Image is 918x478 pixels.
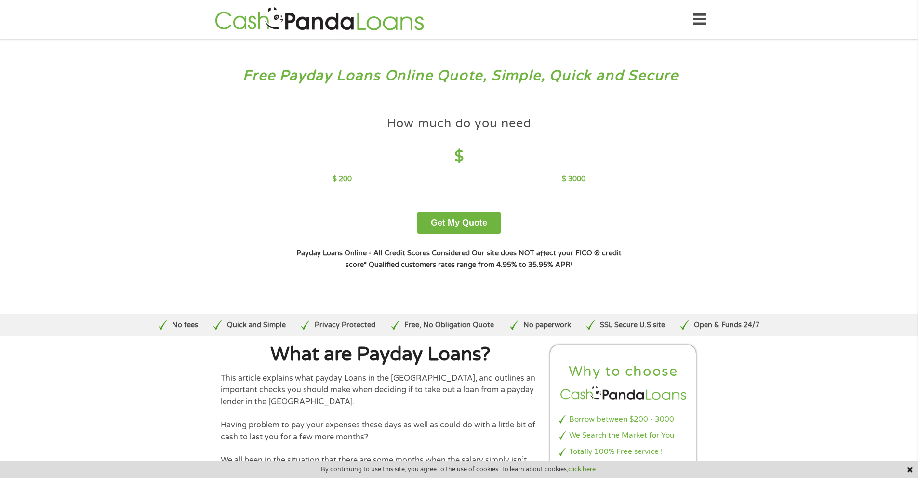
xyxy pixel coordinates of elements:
p: This article explains what payday Loans in the [GEOGRAPHIC_DATA], and outlines an important check... [221,372,541,408]
a: click here. [568,465,597,473]
p: Having problem to pay your expenses these days as well as could do with a little bit of cash to l... [221,419,541,443]
h1: What are Payday Loans? [221,345,541,364]
li: Borrow between $200 - 3000 [559,414,689,425]
span: By continuing to use this site, you agree to the use of cookies. To learn about cookies, [321,466,597,473]
p: No fees [172,320,198,331]
p: $ 200 [333,174,352,185]
strong: Qualified customers rates range from 4.95% to 35.95% APR¹ [369,261,572,269]
p: Free, No Obligation Quote [404,320,494,331]
strong: Our site does NOT affect your FICO ® credit score* [346,249,622,269]
p: Privacy Protected [315,320,375,331]
h4: How much do you need [387,116,532,132]
p: Open & Funds 24/7 [694,320,759,331]
img: GetLoanNow Logo [212,6,427,33]
p: $ 3000 [562,174,585,185]
li: We Search the Market for You [559,430,689,441]
h3: Free Payday Loans Online Quote, Simple, Quick and Secure [28,67,891,85]
strong: Payday Loans Online - All Credit Scores Considered [296,249,470,257]
h4: $ [333,147,585,167]
button: Get My Quote [417,212,501,234]
p: No paperwork [523,320,571,331]
li: Totally 100% Free service ! [559,446,689,457]
p: Quick and Simple [227,320,286,331]
h2: Why to choose [559,363,689,381]
p: SSL Secure U.S site [600,320,665,331]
